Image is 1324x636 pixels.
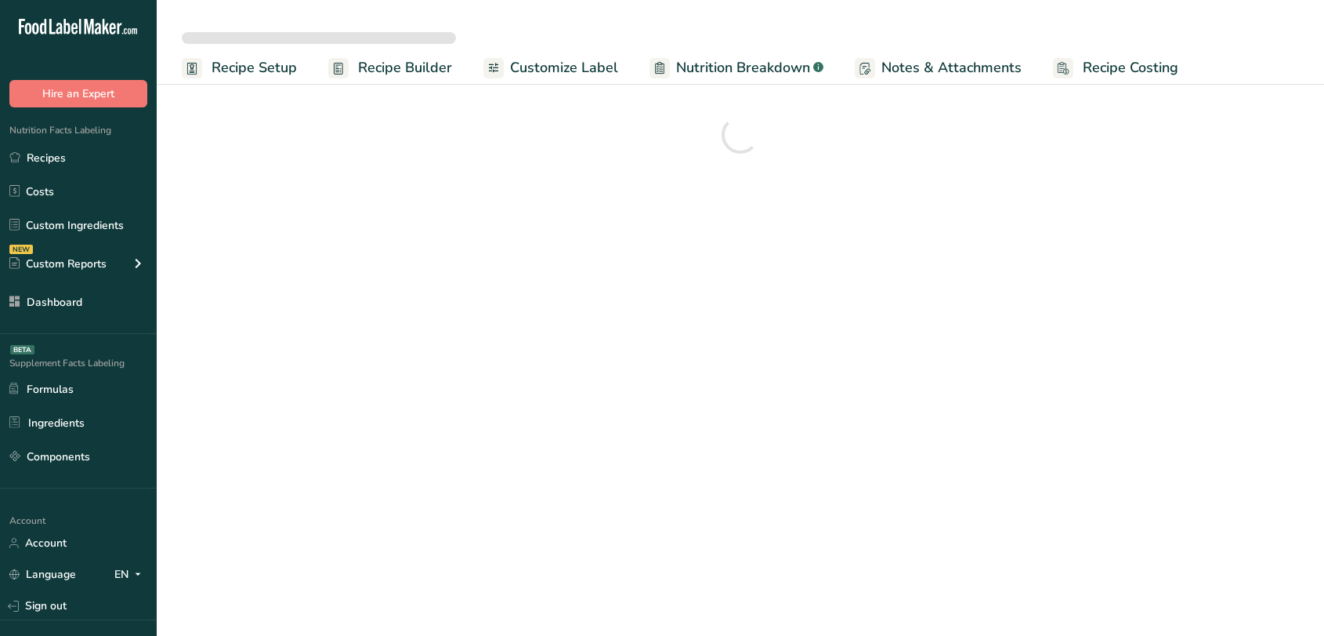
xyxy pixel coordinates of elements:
div: BETA [10,345,34,354]
a: Language [9,561,76,588]
span: Customize Label [510,57,618,78]
button: Hire an Expert [9,80,147,107]
a: Recipe Setup [182,50,297,85]
a: Nutrition Breakdown [649,50,823,85]
a: Recipe Costing [1053,50,1178,85]
a: Customize Label [483,50,618,85]
span: Nutrition Breakdown [676,57,810,78]
a: Notes & Attachments [855,50,1022,85]
div: Custom Reports [9,256,107,272]
div: NEW [9,245,33,254]
div: EN [114,565,147,584]
a: Recipe Builder [328,50,452,85]
span: Recipe Setup [212,57,297,78]
span: Recipe Costing [1083,57,1178,78]
span: Recipe Builder [358,57,452,78]
span: Notes & Attachments [881,57,1022,78]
